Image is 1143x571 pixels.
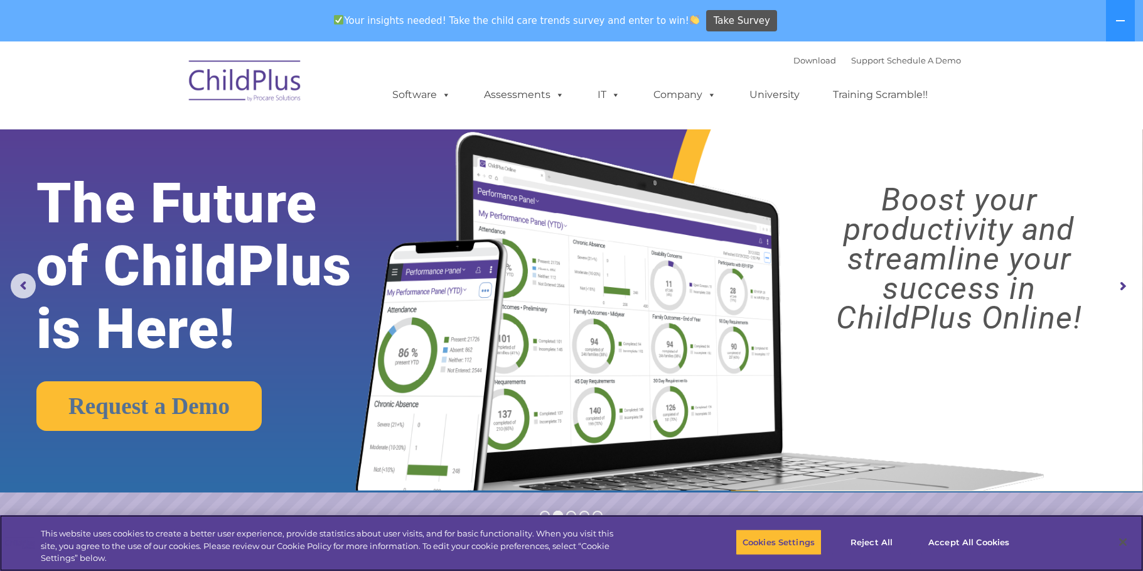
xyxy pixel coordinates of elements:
a: Assessments [471,82,577,107]
a: Training Scramble!! [820,82,940,107]
a: Support [851,55,884,65]
img: 👏 [690,15,699,24]
a: Request a Demo [36,381,262,431]
a: Download [793,55,836,65]
div: This website uses cookies to create a better user experience, provide statistics about user visit... [41,528,629,565]
a: Company [641,82,729,107]
button: Cookies Settings [736,529,822,555]
a: Software [380,82,463,107]
span: Take Survey [714,10,770,32]
a: Take Survey [706,10,777,32]
img: ChildPlus by Procare Solutions [183,52,308,114]
span: Phone number [174,134,228,144]
a: Schedule A Demo [887,55,961,65]
rs-layer: The Future of ChildPlus is Here! [36,172,402,361]
rs-layer: Boost your productivity and streamline your success in ChildPlus Online! [790,185,1129,333]
span: Your insights needed! Take the child care trends survey and enter to win! [329,8,705,33]
a: University [737,82,812,107]
button: Close [1109,528,1137,556]
a: IT [585,82,633,107]
button: Reject All [832,529,911,555]
button: Accept All Cookies [921,529,1016,555]
img: ✅ [334,15,343,24]
font: | [793,55,961,65]
span: Last name [174,83,213,92]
